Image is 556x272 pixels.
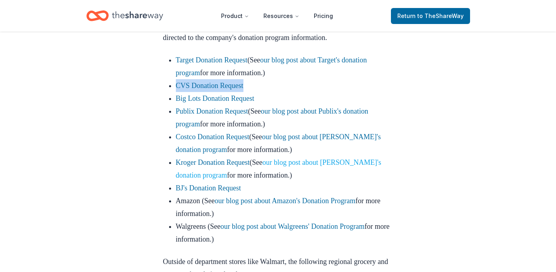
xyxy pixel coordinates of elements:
a: Target Donation Request [176,56,247,64]
li: Walgreens (See for more information.) [176,220,393,246]
a: Publix Donation Request [176,107,248,115]
button: Resources [257,8,306,24]
span: Return [397,11,464,21]
a: our blog post about Amazon's Donation Program [215,197,355,205]
a: CVS Donation Request [176,82,243,90]
li: Amazon (See for more information.) [176,194,393,220]
a: Costco Donation Request [176,133,249,141]
button: Product [215,8,255,24]
a: our blog post about [PERSON_NAME]'s donation program [176,133,381,154]
a: our blog post about Publix's donation program [176,107,369,128]
a: our blog post about Target's donation program [176,56,367,77]
a: Home [86,6,163,25]
a: Returnto TheShareWay [391,8,470,24]
a: Pricing [307,8,339,24]
li: (See for more information.) [176,54,393,79]
li: (See for more information.) [176,105,393,130]
a: Big Lots Donation Request [176,94,255,102]
span: to TheShareWay [417,12,464,19]
a: our blog post about [PERSON_NAME]'s donation program [176,158,381,179]
li: (See for more information.) [176,130,393,156]
nav: Main [215,6,339,25]
a: our blog post about Walgreens' Donation Program [221,222,365,230]
a: BJ's Donation Request [176,184,241,192]
li: (See for more information.) [176,156,393,182]
a: Kroger Donation Request [176,158,250,166]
